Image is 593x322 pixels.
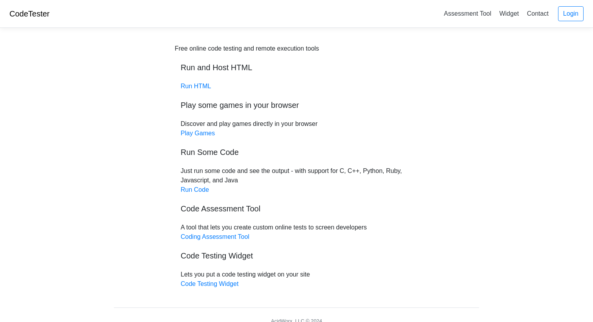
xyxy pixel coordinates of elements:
[181,280,238,287] a: Code Testing Widget
[181,83,211,89] a: Run HTML
[181,100,412,110] h5: Play some games in your browser
[175,44,418,289] div: Discover and play games directly in your browser Just run some code and see the output - with sup...
[181,186,209,193] a: Run Code
[181,204,412,213] h5: Code Assessment Tool
[496,7,522,20] a: Widget
[181,63,412,72] h5: Run and Host HTML
[558,6,584,21] a: Login
[9,9,49,18] a: CodeTester
[524,7,552,20] a: Contact
[181,233,249,240] a: Coding Assessment Tool
[181,251,412,260] h5: Code Testing Widget
[441,7,494,20] a: Assessment Tool
[175,44,319,53] div: Free online code testing and remote execution tools
[181,130,215,136] a: Play Games
[181,147,412,157] h5: Run Some Code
